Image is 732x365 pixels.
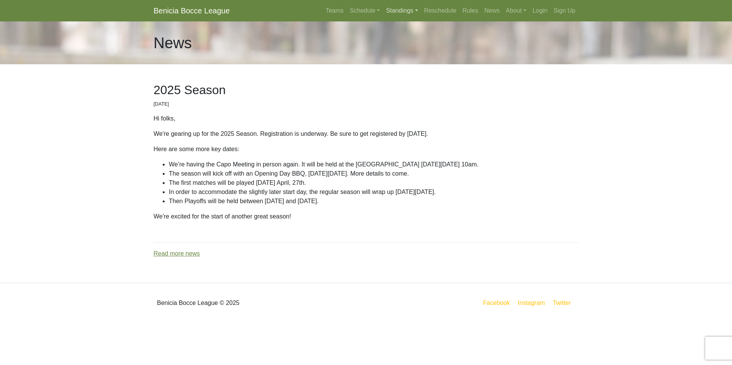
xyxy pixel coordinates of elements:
a: Standings [383,3,421,18]
a: Sign Up [551,3,578,18]
a: Schedule [347,3,383,18]
p: Hi folks, [154,114,578,123]
li: Then Playoffs will be held between [DATE] and [DATE]. [169,197,578,206]
p: We're excited for the start of another great season! [154,212,578,221]
li: The season will kick off with an Opening Day BBQ, [DATE][DATE]. More details to come. [169,169,578,178]
a: Benicia Bocce League [154,3,230,18]
li: The first matches will be played [DATE] April, 27th. [169,178,578,187]
li: In order to accommodate the slightly later start day, the regular season will wrap up [DATE][DATE]. [169,187,578,197]
a: Facebook [482,298,511,308]
a: About [503,3,529,18]
a: Twitter [551,298,577,308]
a: Rules [459,3,481,18]
p: [DATE] [154,100,578,108]
div: Benicia Bocce League © 2025 [148,289,366,317]
li: We’re having the Capo Meeting in person again. It will be held at the [GEOGRAPHIC_DATA] [DATE][DA... [169,160,578,169]
a: Teams [322,3,346,18]
h2: 2025 Season [154,83,578,97]
a: Reschedule [421,3,460,18]
a: Read more news [154,250,200,257]
a: Login [529,3,551,18]
a: Instagram [516,298,546,308]
h1: News [154,34,192,52]
p: We're gearing up for the 2025 Season. Registration is underway. Be sure to get registered by [DATE]. [154,129,578,139]
p: Here are some more key dates: [154,145,578,154]
a: News [481,3,503,18]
